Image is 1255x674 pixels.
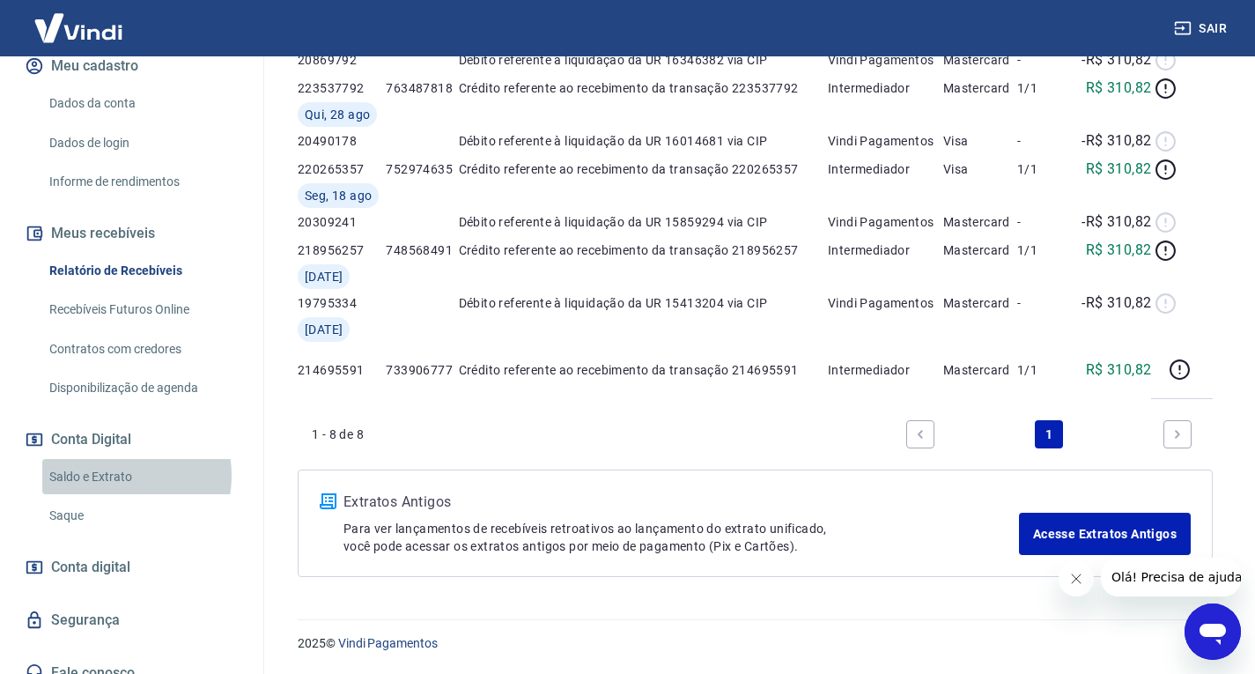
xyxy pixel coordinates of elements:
[11,12,148,26] span: Olá! Precisa de ajuda?
[1017,213,1074,231] p: -
[305,187,372,204] span: Seg, 18 ago
[386,241,458,259] p: 748568491
[1163,420,1192,448] a: Next page
[828,213,943,231] p: Vindi Pagamentos
[386,79,458,97] p: 763487818
[42,459,242,495] a: Saldo e Extrato
[1086,240,1152,261] p: R$ 310,82
[899,413,1199,456] ul: Pagination
[298,132,386,150] p: 20490178
[828,294,943,312] p: Vindi Pagamentos
[42,370,242,406] a: Disponibilização de agenda
[459,51,828,69] p: Débito referente à liquidação da UR 16346382 via CIP
[828,132,943,150] p: Vindi Pagamentos
[943,51,1017,69] p: Mastercard
[305,106,370,123] span: Qui, 28 ago
[1082,211,1151,233] p: -R$ 310,82
[828,51,943,69] p: Vindi Pagamentos
[1086,159,1152,180] p: R$ 310,82
[943,294,1017,312] p: Mastercard
[943,361,1017,379] p: Mastercard
[828,241,943,259] p: Intermediador
[298,213,386,231] p: 20309241
[42,125,242,161] a: Dados de login
[1185,604,1241,660] iframe: Botão para abrir a janela de mensagens
[305,268,343,285] span: [DATE]
[828,361,943,379] p: Intermediador
[459,241,828,259] p: Crédito referente ao recebimento da transação 218956257
[21,601,242,640] a: Segurança
[305,321,343,338] span: [DATE]
[459,160,828,178] p: Crédito referente ao recebimento da transação 220265357
[459,361,828,379] p: Crédito referente ao recebimento da transação 214695591
[343,492,1019,513] p: Extratos Antigos
[943,241,1017,259] p: Mastercard
[906,420,934,448] a: Previous page
[459,79,828,97] p: Crédito referente ao recebimento da transação 223537792
[943,160,1017,178] p: Visa
[298,634,1213,653] p: 2025 ©
[42,292,242,328] a: Recebíveis Futuros Online
[1082,130,1151,152] p: -R$ 310,82
[21,1,136,55] img: Vindi
[298,160,386,178] p: 220265357
[320,493,336,509] img: ícone
[828,79,943,97] p: Intermediador
[312,426,364,443] p: 1 - 8 de 8
[459,132,828,150] p: Débito referente à liquidação da UR 16014681 via CIP
[1082,293,1151,314] p: -R$ 310,82
[459,213,828,231] p: Débito referente à liquidação da UR 15859294 via CIP
[1170,12,1234,45] button: Sair
[943,213,1017,231] p: Mastercard
[1035,420,1063,448] a: Page 1 is your current page
[298,361,386,379] p: 214695591
[298,241,386,259] p: 218956257
[1017,79,1074,97] p: 1/1
[298,294,386,312] p: 19795334
[943,79,1017,97] p: Mastercard
[21,214,242,253] button: Meus recebíveis
[386,160,458,178] p: 752974635
[459,294,828,312] p: Débito referente à liquidação da UR 15413204 via CIP
[1017,132,1074,150] p: -
[1017,241,1074,259] p: 1/1
[42,498,242,534] a: Saque
[828,160,943,178] p: Intermediador
[338,636,438,650] a: Vindi Pagamentos
[1082,49,1151,70] p: -R$ 310,82
[42,85,242,122] a: Dados da conta
[42,164,242,200] a: Informe de rendimentos
[51,555,130,580] span: Conta digital
[298,51,386,69] p: 20869792
[1086,359,1152,381] p: R$ 310,82
[1101,558,1241,596] iframe: Mensagem da empresa
[1017,51,1074,69] p: -
[298,79,386,97] p: 223537792
[1017,294,1074,312] p: -
[1059,561,1094,596] iframe: Fechar mensagem
[21,548,242,587] a: Conta digital
[343,520,1019,555] p: Para ver lançamentos de recebíveis retroativos ao lançamento do extrato unificado, você pode aces...
[386,361,458,379] p: 733906777
[42,253,242,289] a: Relatório de Recebíveis
[42,331,242,367] a: Contratos com credores
[21,420,242,459] button: Conta Digital
[1017,361,1074,379] p: 1/1
[1019,513,1191,555] a: Acesse Extratos Antigos
[1017,160,1074,178] p: 1/1
[21,47,242,85] button: Meu cadastro
[943,132,1017,150] p: Visa
[1086,78,1152,99] p: R$ 310,82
